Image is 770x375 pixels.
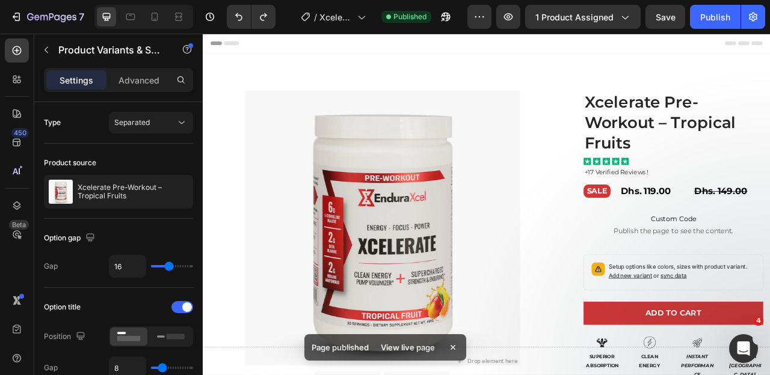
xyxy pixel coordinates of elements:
[5,5,90,29] button: 7
[531,192,620,209] div: Dhs. 119.00
[314,11,317,23] span: /
[44,362,58,373] div: Gap
[119,74,159,87] p: Advanced
[484,228,713,242] span: Custom Code
[44,117,61,128] div: Type
[488,194,514,207] div: SALE
[563,349,634,362] div: Add to cart
[624,192,713,209] div: Dhs. 149.00
[374,339,442,356] div: View live page
[44,261,58,272] div: Gap
[484,341,713,370] button: Add to cart
[393,11,427,22] span: Published
[319,11,353,23] span: Xcelerate Pre-Workout – Tropical Fruits
[79,10,84,24] p: 7
[58,43,161,57] p: Product Variants & Swatches
[109,112,193,133] button: Separated
[645,5,685,29] button: Save
[9,220,29,230] div: Beta
[754,316,763,326] span: 4
[227,5,276,29] div: Undo/Redo
[516,303,571,312] span: Add new variant
[484,192,519,209] button: SALE
[525,5,641,29] button: 1 product assigned
[516,291,703,314] p: Setup options like colors, sizes with product variant.
[109,255,146,277] input: Auto
[44,302,81,312] div: Option title
[535,11,614,23] span: 1 product assigned
[114,118,150,127] span: Separated
[582,303,615,312] span: sync data
[44,329,88,345] div: Position
[60,74,93,87] p: Settings
[11,128,29,138] div: 450
[44,157,96,168] div: Product source
[656,12,676,22] span: Save
[484,73,713,153] h1: Xcelerate Pre-Workout – Tropical Fruits
[49,180,73,204] img: product feature img
[729,334,758,363] iframe: Intercom live chat
[700,11,730,23] div: Publish
[312,341,369,353] p: Page published
[203,34,770,375] iframe: Design area
[571,303,615,312] span: or
[484,245,713,257] span: Publish the page to see the content.
[44,230,97,246] div: Option gap
[78,183,188,200] p: Xcelerate Pre-Workout – Tropical Fruits
[690,5,741,29] button: Publish
[485,171,712,181] p: +17 Verified Reviews !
